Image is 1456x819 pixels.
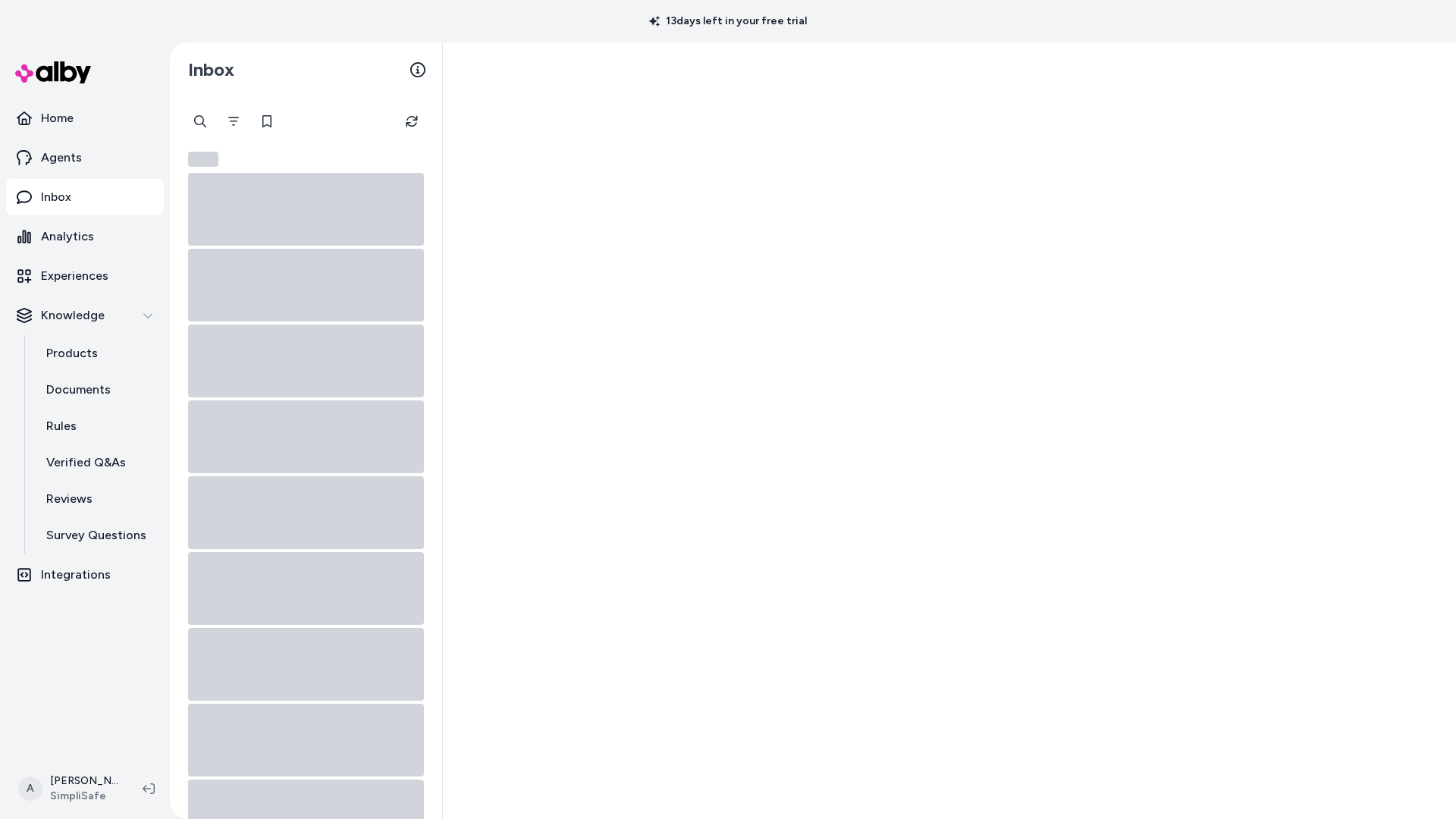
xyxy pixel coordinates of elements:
p: Reviews [46,490,93,508]
a: Reviews [31,481,164,517]
span: SimpliSafe [50,789,118,804]
a: Agents [6,140,164,176]
a: Verified Q&As [31,444,164,481]
a: Rules [31,408,164,444]
p: Inbox [41,188,71,206]
span: A [18,777,42,801]
p: Verified Q&As [46,453,126,472]
a: Home [6,100,164,136]
p: [PERSON_NAME] [50,773,118,789]
button: Filter [218,106,249,136]
button: Knowledge [6,297,164,334]
h2: Inbox [188,58,234,81]
a: Inbox [6,179,164,215]
button: Refresh [397,106,427,136]
p: Integrations [41,566,111,584]
p: Rules [46,417,77,435]
a: Documents [31,372,164,408]
p: 13 days left in your free trial [640,14,816,29]
p: Analytics [41,227,94,246]
a: Products [31,335,164,372]
a: Analytics [6,218,164,255]
p: Documents [46,381,111,399]
a: Integrations [6,557,164,593]
p: Agents [41,149,82,167]
img: alby Logo [15,61,91,83]
a: Survey Questions [31,517,164,554]
p: Knowledge [41,306,105,325]
p: Experiences [41,267,108,285]
p: Survey Questions [46,526,146,544]
button: A[PERSON_NAME]SimpliSafe [9,764,130,813]
p: Home [41,109,74,127]
a: Experiences [6,258,164,294]
p: Products [46,344,98,362]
